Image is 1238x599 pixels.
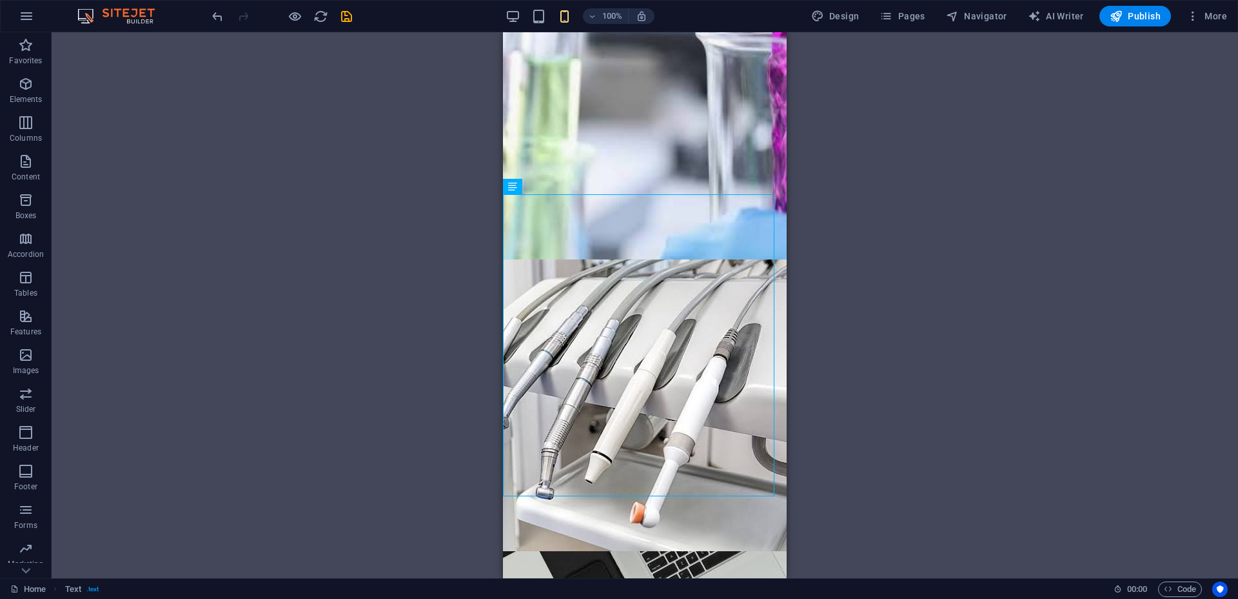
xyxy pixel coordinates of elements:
[583,8,629,24] button: 100%
[1212,582,1228,597] button: Usercentrics
[879,10,925,23] span: Pages
[811,10,860,23] span: Design
[1099,6,1171,26] button: Publish
[74,8,171,24] img: Editor Logo
[1028,10,1084,23] span: AI Writer
[65,582,99,597] nav: breadcrumb
[636,10,647,22] i: On resize automatically adjust zoom level to fit chosen device.
[15,210,37,221] p: Boxes
[287,8,302,24] button: Click here to leave preview mode and continue editing
[313,8,328,24] button: reload
[10,582,46,597] a: Click to cancel selection. Double-click to open Pages
[14,520,37,531] p: Forms
[1136,584,1138,594] span: :
[1114,582,1148,597] h6: Session time
[10,327,41,337] p: Features
[1164,582,1196,597] span: Code
[86,582,99,597] span: . text
[941,6,1012,26] button: Navigator
[339,8,354,24] button: save
[210,8,225,24] button: undo
[1158,582,1202,597] button: Code
[12,172,40,182] p: Content
[8,249,44,259] p: Accordion
[1127,582,1147,597] span: 00 00
[13,443,39,453] p: Header
[806,6,865,26] div: Design (Ctrl+Alt+Y)
[1186,10,1227,23] span: More
[1110,10,1161,23] span: Publish
[874,6,930,26] button: Pages
[806,6,865,26] button: Design
[1181,6,1232,26] button: More
[16,404,36,414] p: Slider
[8,559,43,569] p: Marketing
[946,10,1007,23] span: Navigator
[65,582,81,597] span: Click to select. Double-click to edit
[602,8,623,24] h6: 100%
[14,288,37,298] p: Tables
[13,365,39,376] p: Images
[339,9,354,24] i: Save (Ctrl+S)
[313,9,328,24] i: Reload page
[9,56,42,66] p: Favorites
[10,94,43,105] p: Elements
[10,133,42,143] p: Columns
[1023,6,1089,26] button: AI Writer
[14,482,37,492] p: Footer
[210,9,225,24] i: Undo: Change text (Ctrl+Z)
